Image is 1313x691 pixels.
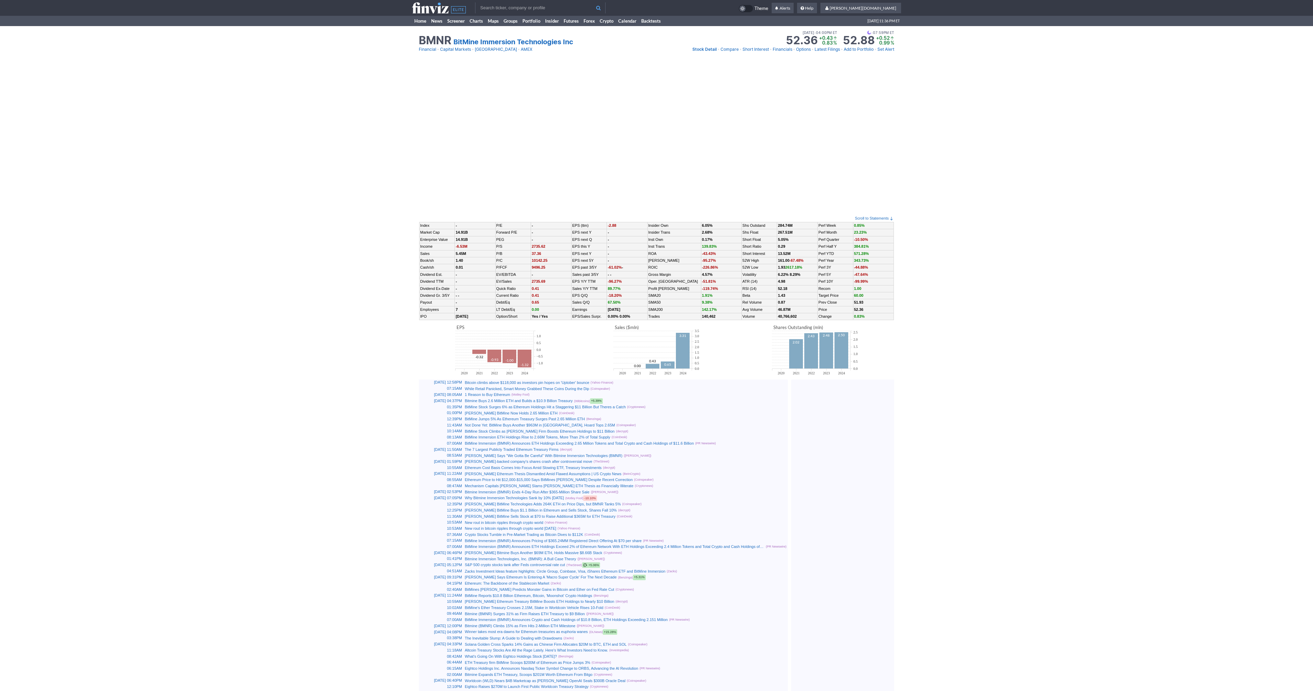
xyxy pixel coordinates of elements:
h1: BMNR [419,35,451,46]
a: Home [412,16,429,26]
b: 2.68% [702,230,713,234]
span: 0.83 [822,40,833,46]
span: 0.99 [879,40,890,46]
a: [PERSON_NAME][DOMAIN_NAME] [820,3,901,14]
b: 0.87 [778,300,785,304]
td: Volatility [741,271,777,278]
strong: 52.36 [786,35,818,46]
b: 14.91B [456,230,468,234]
a: [DATE] [608,307,620,312]
a: Add to Portfolio [844,46,874,53]
text: Shares Outstanding (mln) [773,325,823,330]
b: 161.00 [778,258,804,262]
a: [PERSON_NAME] BitMine Sells Stock at $70 to Raise Additional $365M for ETH Treasury [465,514,615,518]
a: Charts [467,16,485,26]
td: Forward P/E [495,229,531,236]
td: 52W High [741,257,777,264]
b: 40,766,602 [778,314,797,318]
td: EPS past 3/5Y [572,264,607,271]
text: 2.5 [853,330,858,334]
span: 67.50% [608,300,620,304]
b: 140,462 [702,314,716,318]
span: 0.65 [532,300,539,304]
a: 0.00% 0.00% [608,314,630,318]
span: 0.41 [532,286,539,291]
a: Insider [543,16,561,26]
span: -44.88% [854,265,868,269]
a: While Retail Panicked, Smart Money Grabbed These Coins During the Dip [465,387,589,391]
text: 2.50 [838,333,845,337]
a: Not Done Yet: BitMine Buys Another $963M in [GEOGRAPHIC_DATA], Hoard Tops 2.65M [465,423,615,427]
span: 2617.18% [785,265,803,269]
span: 0.41 [532,293,539,297]
a: [PERSON_NAME] Bitmine Buys Another $69M ETH, Holds Massive $8.66B Stack [465,551,602,555]
td: Profit [PERSON_NAME] [647,285,701,292]
span: 571.28% [854,251,869,256]
td: Gross Margin [647,271,701,278]
td: Rel Volume [741,299,777,306]
a: Bitmine Buys 2.6 Million ETH and Builds a $10.9 Billion Treasury [465,399,573,403]
td: Price [818,306,853,313]
small: - [456,223,457,227]
b: 14.91B [456,237,468,242]
a: Compare [721,46,739,53]
td: Perf Half Y [818,243,853,250]
td: Insider Trans [647,229,701,236]
td: Income [419,243,455,250]
span: 23.23% [854,230,867,234]
td: EPS this Y [572,243,607,250]
span: 89.77% [608,286,620,291]
td: PEG [495,236,531,243]
span: • [770,46,772,53]
a: Target Price [818,293,839,297]
a: [PERSON_NAME] Ethereum Treasury BitMine Boosts ETH Holdings to Nearly $10 Billion [465,599,614,604]
td: EPS next Y [572,250,607,257]
td: EPS Y/Y TTM [572,278,607,285]
text: 2.43 [808,334,815,338]
a: Solana Golden Cross Sparks 14% Gains as Chinese Firm Allocates $20M to BTC, ETH and SOL [465,642,626,646]
span: 60.00 [854,293,864,297]
a: Bitmine Immersion (BMNR) Ends 4-Day Run After $365-Million Share Sale [465,490,589,494]
span: -10.50% [854,237,868,242]
td: Inst Own [647,236,701,243]
td: [PERSON_NAME] [647,257,701,264]
a: 1 Reason to Buy Ethereum [465,393,510,397]
td: Employees [419,306,455,313]
a: Bitmine (BMNR) Climbs 15% as Firm Hits 2-Million ETH Milestone [465,624,575,628]
td: EPS Q/Q [572,292,607,299]
a: Capital Markets [440,46,471,53]
small: Yes / Yes [532,314,548,318]
a: 5.05% [778,237,788,242]
a: AMEX [521,46,532,53]
td: Beta [741,292,777,299]
a: Eightco Holdings Inc. Announces Nasdaq Ticker Symbol Change to ORBS, Advancing the AI Revolution [465,666,638,670]
span: 1.91% [702,293,713,297]
small: - - [456,293,459,297]
a: 13.52M [778,251,791,256]
td: Sales Q/Q [572,299,607,306]
a: The Inevitable Slump: A Guide to Dealing with Drawdowns [465,636,562,640]
td: EV/EBITDA [495,271,531,278]
b: 51.93 [854,300,864,304]
a: New rout in bitcoin ripples through crypto world [DATE] [465,526,556,530]
b: 1.93 [778,265,802,269]
td: Sales [419,250,455,257]
td: Volume [741,313,777,320]
a: BitMine Stock Surges 6% as Ethereum Holdings Hit a Staggering $11 Billion But Theres a Catch [465,405,626,409]
td: Sales past 3/5Y [572,271,607,278]
a: [GEOGRAPHIC_DATA] [475,46,517,53]
a: Zacks Investment Ideas feature highlights: Circle Group, Coinbase, Visa, iShares Ethereum ETF and... [465,569,665,573]
b: - [532,223,533,227]
span: +0.52 [876,35,890,41]
a: Short Float [742,237,761,242]
td: EPS next Q [572,236,607,243]
b: - [456,272,457,277]
td: Inst Trans [647,243,701,250]
a: 0.29 [778,244,785,248]
td: P/E [495,222,531,229]
span: -67.48% [790,258,804,262]
a: Financial [419,46,436,53]
a: Forex [581,16,597,26]
a: Options [796,46,811,53]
